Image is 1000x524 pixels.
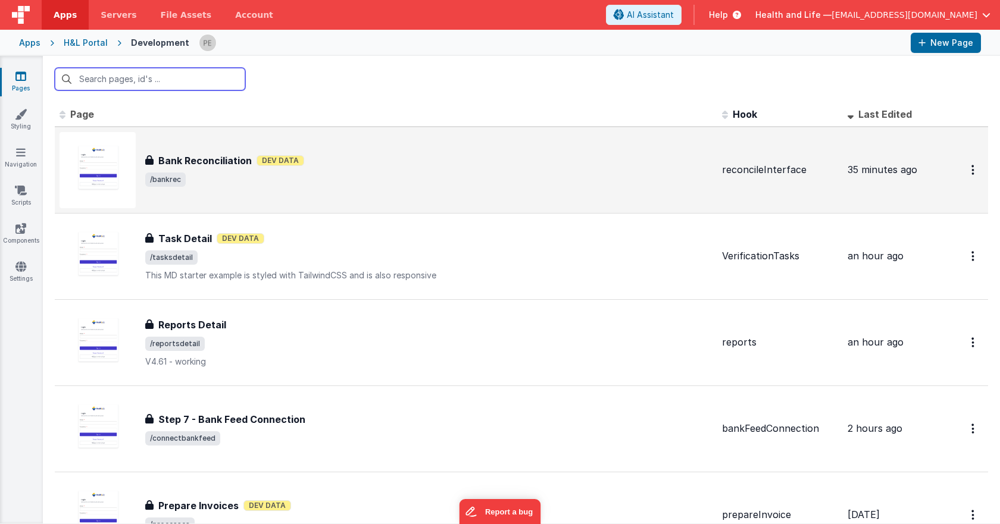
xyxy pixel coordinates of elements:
[964,158,983,182] button: Options
[964,244,983,268] button: Options
[911,33,981,53] button: New Page
[70,108,94,120] span: Page
[101,9,136,21] span: Servers
[199,34,216,51] img: 9824c9b2ced8ee662419f2f3ea18dbb0
[217,233,264,244] span: Dev Data
[832,9,977,21] span: [EMAIL_ADDRESS][DOMAIN_NAME]
[145,172,186,187] span: /bankrec
[722,249,838,263] div: VerificationTasks
[722,422,838,435] div: bankFeedConnection
[158,153,252,168] h3: Bank Reconciliation
[145,337,205,351] span: /reportsdetail
[848,336,904,348] span: an hour ago
[848,164,917,175] span: 35 minutes ago
[964,416,983,441] button: Options
[755,9,990,21] button: Health and Life — [EMAIL_ADDRESS][DOMAIN_NAME]
[145,269,712,281] p: This MD starter example is styled with TailwindCSS and is also responsive
[158,318,226,332] h3: Reports Detail
[755,9,832,21] span: Health and Life —
[858,108,912,120] span: Last Edited
[848,509,880,520] span: [DATE]
[161,9,212,21] span: File Assets
[848,422,902,434] span: 2 hours ago
[158,412,305,426] h3: Step 7 - Bank Feed Connection
[55,68,245,90] input: Search pages, id's ...
[19,37,40,49] div: Apps
[722,508,838,522] div: prepareInvoice
[627,9,674,21] span: AI Assistant
[64,37,108,49] div: H&L Portal
[257,155,304,166] span: Dev Data
[243,500,291,511] span: Dev Data
[709,9,728,21] span: Help
[964,330,983,354] button: Options
[722,335,838,349] div: reports
[145,250,198,265] span: /tasksdetail
[606,5,682,25] button: AI Assistant
[848,250,904,262] span: an hour ago
[145,431,220,445] span: /connectbankfeed
[158,498,239,513] h3: Prepare Invoices
[460,499,541,524] iframe: Marker.io feedback button
[145,356,712,368] p: V4.61 - working
[54,9,77,21] span: Apps
[158,231,212,246] h3: Task Detail
[733,108,757,120] span: Hook
[722,163,838,177] div: reconcileInterface
[131,37,189,49] div: Development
